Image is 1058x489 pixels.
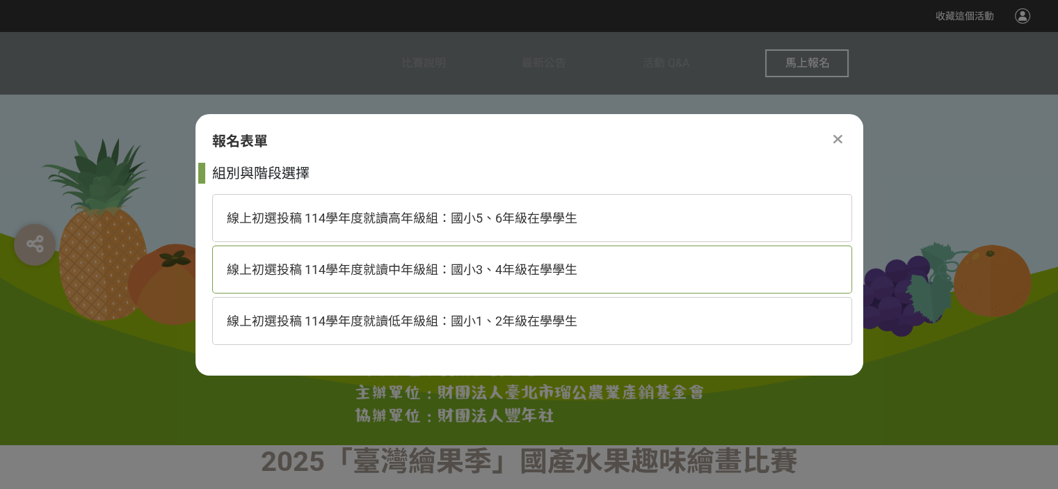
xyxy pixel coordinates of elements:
h1: 2025「臺灣繪果季」國產水果趣味繪畫比賽 [182,445,877,479]
span: 馬上報名 [785,56,829,70]
a: 最新公告 [522,32,566,95]
div: 組別與階段選擇 [212,163,852,184]
button: 馬上報名 [765,49,849,77]
span: 最新公告 [522,56,566,70]
span: 線上初選投稿 114學年度就讀中年級組：國小3、4年級在學學生 [227,262,577,277]
span: 線上初選投稿 114學年度就讀高年級組：國小5、6年級在學學生 [227,211,577,225]
a: 活動 Q&A [643,32,689,95]
span: 收藏這個活動 [936,10,994,22]
a: 比賽說明 [401,32,446,95]
span: 比賽說明 [401,56,446,70]
span: 活動 Q&A [643,56,689,70]
span: 線上初選投稿 114學年度就讀低年級組：國小1、2年級在學學生 [227,314,577,328]
span: 報名表單 [212,133,268,150]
